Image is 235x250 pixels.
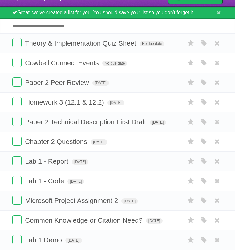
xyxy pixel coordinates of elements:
span: Theory & Implementation Quiz Sheet [25,39,138,47]
label: Done [12,156,22,165]
span: [DATE] [107,100,124,105]
span: Lab 1 Demo [25,236,63,244]
span: [DATE] [146,218,163,224]
label: Done [12,215,22,224]
span: Lab 1 - Report [25,157,70,165]
label: Star task [185,196,197,206]
span: Chapter 2 Questions [25,138,89,145]
label: Done [12,235,22,244]
span: [DATE] [92,80,109,86]
label: Star task [185,77,197,88]
label: Done [12,77,22,87]
span: No due date [140,41,164,46]
label: Done [12,176,22,185]
label: Star task [185,38,197,48]
span: Common Knowledge or Citation Need? [25,216,144,224]
label: Done [12,97,22,106]
span: Lab 1 - Code [25,177,66,185]
label: Star task [185,97,197,107]
span: Homework 3 (12.1 & 12.2) [25,98,106,106]
label: Star task [185,58,197,68]
label: Star task [185,176,197,186]
label: Done [12,137,22,146]
label: Star task [185,215,197,225]
span: Cowbell Connect Events [25,59,100,67]
span: [DATE] [72,159,88,165]
span: [DATE] [67,179,84,184]
label: Done [12,196,22,205]
span: [DATE] [65,238,82,243]
span: [DATE] [91,139,107,145]
label: Done [12,117,22,126]
span: No due date [102,61,127,66]
span: Paper 2 Peer Review [25,79,91,86]
span: Paper 2 Technical Description First Draft [25,118,148,126]
span: [DATE] [150,120,166,125]
span: Microsoft Project Assignment 2 [25,197,120,204]
label: Star task [185,137,197,147]
label: Done [12,38,22,47]
label: Star task [185,235,197,245]
label: Star task [185,117,197,127]
label: Done [12,58,22,67]
span: [DATE] [121,198,138,204]
label: Star task [185,156,197,166]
